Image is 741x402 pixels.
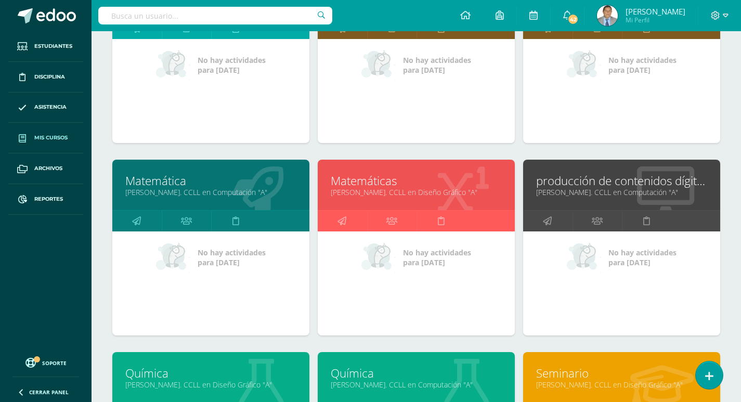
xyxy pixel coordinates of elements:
[536,365,707,381] a: Seminario
[198,248,266,267] span: No hay actividades para [DATE]
[8,184,83,215] a: Reportes
[8,62,83,93] a: Disciplina
[34,164,62,173] span: Archivos
[608,248,677,267] span: No hay actividades para [DATE]
[125,187,296,197] a: [PERSON_NAME]. CCLL en Computación "A"
[536,380,707,390] a: [PERSON_NAME]. CCLL en Diseño Gráfico "A"
[156,242,190,273] img: no_activities_small.png
[156,49,190,81] img: no_activities_small.png
[331,187,502,197] a: [PERSON_NAME]. CCLL en Diseño Gráfico "A"
[626,16,685,24] span: Mi Perfil
[42,359,67,367] span: Soporte
[331,173,502,189] a: Matemáticas
[34,103,67,111] span: Asistencia
[8,31,83,62] a: Estudiantes
[331,365,502,381] a: Química
[567,49,601,81] img: no_activities_small.png
[8,93,83,123] a: Asistencia
[597,5,618,26] img: 219bdcb1a3e4d06700ae7d5ab62fa881.png
[536,187,707,197] a: [PERSON_NAME]. CCLL en Computación "A"
[361,242,396,273] img: no_activities_small.png
[403,248,471,267] span: No hay actividades para [DATE]
[608,55,677,75] span: No hay actividades para [DATE]
[98,7,332,24] input: Busca un usuario...
[8,123,83,153] a: Mis cursos
[331,380,502,390] a: [PERSON_NAME]. CCLL en Computación "A"
[125,365,296,381] a: Química
[567,14,579,25] span: 42
[34,42,72,50] span: Estudiantes
[567,242,601,273] img: no_activities_small.png
[34,73,65,81] span: Disciplina
[403,55,471,75] span: No hay actividades para [DATE]
[34,134,68,142] span: Mis cursos
[361,49,396,81] img: no_activities_small.png
[125,380,296,390] a: [PERSON_NAME]. CCLL en Diseño Gráfico "A"
[12,355,79,369] a: Soporte
[34,195,63,203] span: Reportes
[29,388,69,396] span: Cerrar panel
[125,173,296,189] a: Matemática
[8,153,83,184] a: Archivos
[536,173,707,189] a: producción de contenidos dígitales
[626,6,685,17] span: [PERSON_NAME]
[198,55,266,75] span: No hay actividades para [DATE]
